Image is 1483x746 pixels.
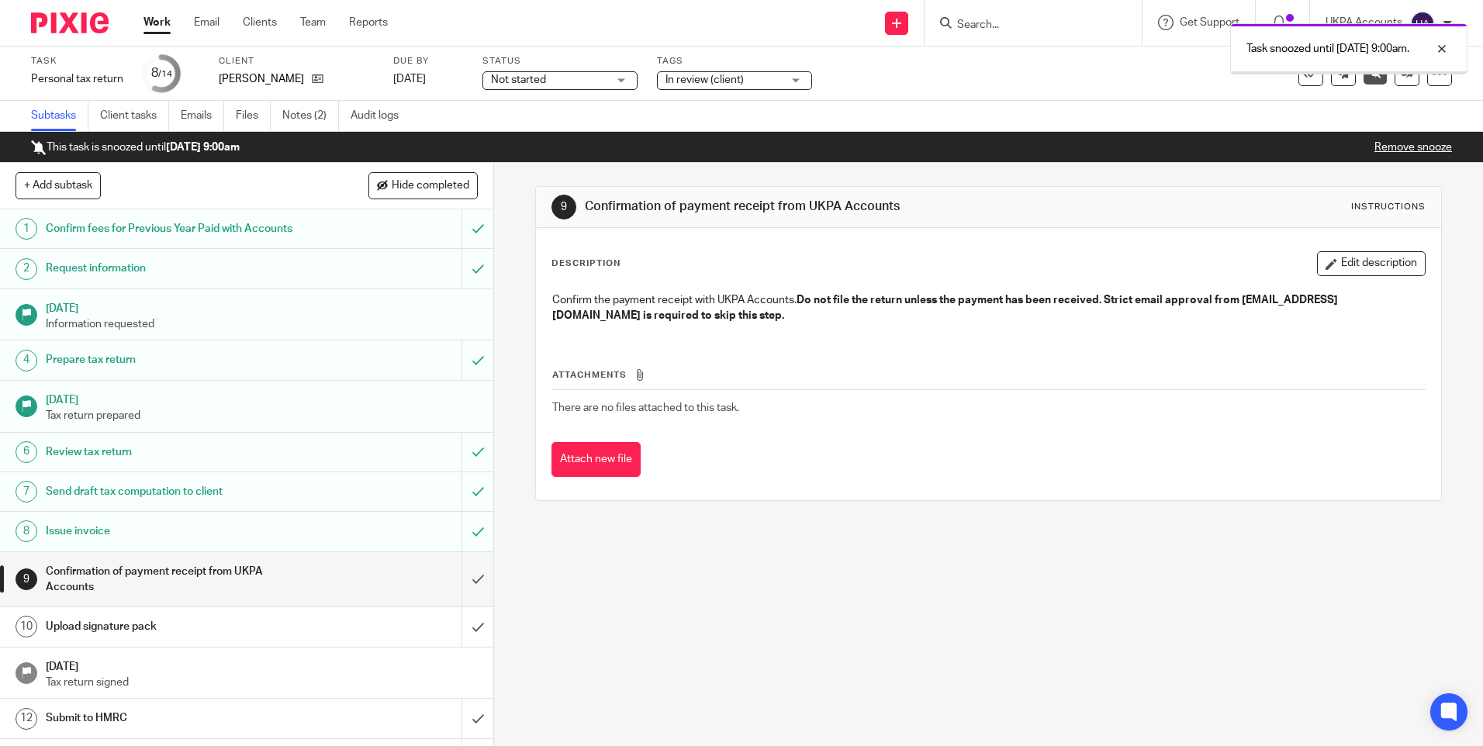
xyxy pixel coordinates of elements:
[219,55,374,67] label: Client
[151,64,172,82] div: 8
[16,350,37,371] div: 4
[482,55,638,67] label: Status
[236,101,271,131] a: Files
[31,71,123,87] div: Personal tax return
[16,481,37,503] div: 7
[46,706,313,730] h1: Submit to HMRC
[551,195,576,219] div: 9
[1374,142,1452,153] a: Remove snooze
[31,140,240,155] p: This task is snoozed until
[16,172,101,199] button: + Add subtask
[46,389,479,408] h1: [DATE]
[166,142,240,153] b: [DATE] 9:00am
[657,55,812,67] label: Tags
[46,480,313,503] h1: Send draft tax computation to client
[16,568,37,590] div: 9
[665,74,744,85] span: In review (client)
[46,655,479,675] h1: [DATE]
[16,708,37,730] div: 12
[585,199,1022,215] h1: Confirmation of payment receipt from UKPA Accounts
[393,55,463,67] label: Due by
[46,520,313,543] h1: Issue invoice
[1317,251,1426,276] button: Edit description
[31,12,109,33] img: Pixie
[158,70,172,78] small: /14
[1410,11,1435,36] img: svg%3E
[16,218,37,240] div: 1
[46,675,479,690] p: Tax return signed
[552,371,627,379] span: Attachments
[368,172,478,199] button: Hide completed
[551,442,641,477] button: Attach new file
[552,402,739,413] span: There are no files attached to this task.
[46,316,479,332] p: Information requested
[349,15,388,30] a: Reports
[392,180,469,192] span: Hide completed
[491,74,546,85] span: Not started
[46,560,313,599] h1: Confirmation of payment receipt from UKPA Accounts
[46,297,479,316] h1: [DATE]
[143,15,171,30] a: Work
[16,520,37,542] div: 8
[1351,201,1426,213] div: Instructions
[181,101,224,131] a: Emails
[46,440,313,464] h1: Review tax return
[797,295,1101,306] strong: Do not file the return unless the payment has been received.
[194,15,220,30] a: Email
[300,15,326,30] a: Team
[219,71,304,87] p: [PERSON_NAME]
[16,616,37,637] div: 10
[552,292,1424,324] p: Confirm the payment receipt with UKPA Accounts.
[551,257,621,270] p: Description
[282,101,339,131] a: Notes (2)
[46,217,313,240] h1: Confirm fees for Previous Year Paid with Accounts
[31,101,88,131] a: Subtasks
[46,408,479,423] p: Tax return prepared
[46,615,313,638] h1: Upload signature pack
[31,55,123,67] label: Task
[16,441,37,463] div: 6
[243,15,277,30] a: Clients
[393,74,426,85] span: [DATE]
[351,101,410,131] a: Audit logs
[16,258,37,280] div: 2
[100,101,169,131] a: Client tasks
[46,348,313,371] h1: Prepare tax return
[46,257,313,280] h1: Request information
[1246,41,1409,57] p: Task snoozed until [DATE] 9:00am.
